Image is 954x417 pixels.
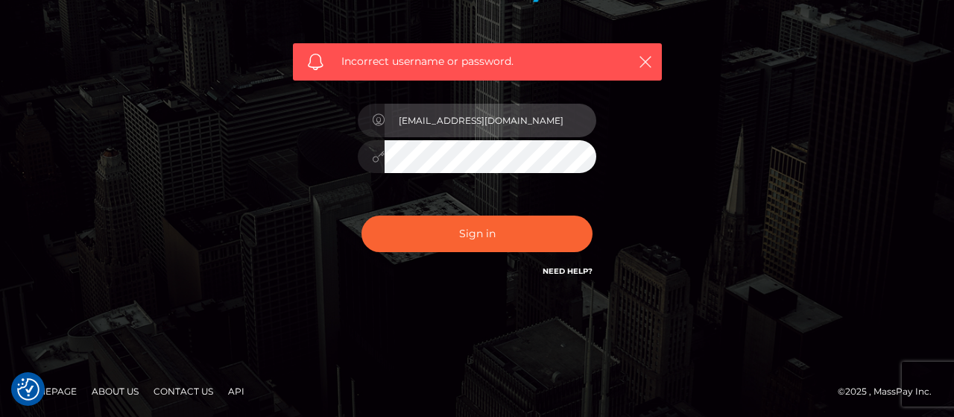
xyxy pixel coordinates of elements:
a: Need Help? [543,266,593,276]
span: Incorrect username or password. [341,54,613,69]
a: Contact Us [148,380,219,403]
a: Homepage [16,380,83,403]
input: Username... [385,104,596,137]
button: Consent Preferences [17,378,40,401]
a: API [222,380,250,403]
img: Revisit consent button [17,378,40,401]
button: Sign in [361,216,593,252]
div: © 2025 , MassPay Inc. [838,383,943,400]
a: About Us [86,380,145,403]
